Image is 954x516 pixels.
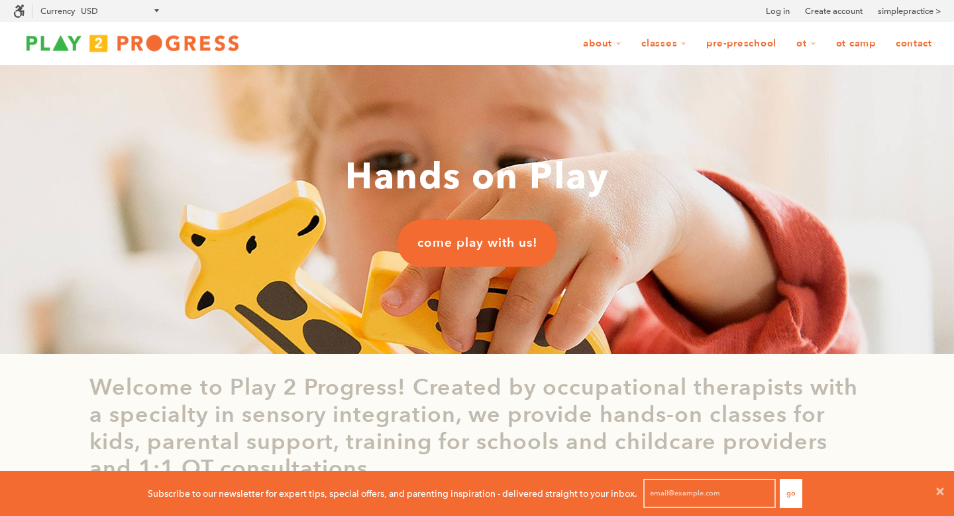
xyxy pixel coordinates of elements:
input: email@example.com [643,479,776,508]
a: About [574,31,630,56]
a: Log in [766,5,790,18]
a: simplepractice > [878,5,941,18]
a: Classes [633,31,695,56]
span: come play with us! [417,235,537,252]
img: Play2Progress logo [13,30,252,56]
label: Currency [40,6,75,16]
a: Pre-Preschool [698,31,785,56]
a: Contact [887,31,941,56]
a: Create account [805,5,863,18]
a: come play with us! [397,220,557,267]
button: Go [780,479,802,508]
p: Welcome to Play 2 Progress! Created by occupational therapists with a specialty in sensory integr... [89,374,865,482]
a: OT Camp [827,31,884,56]
p: Subscribe to our newsletter for expert tips, special offers, and parenting inspiration - delivere... [148,486,637,501]
a: OT [788,31,825,56]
